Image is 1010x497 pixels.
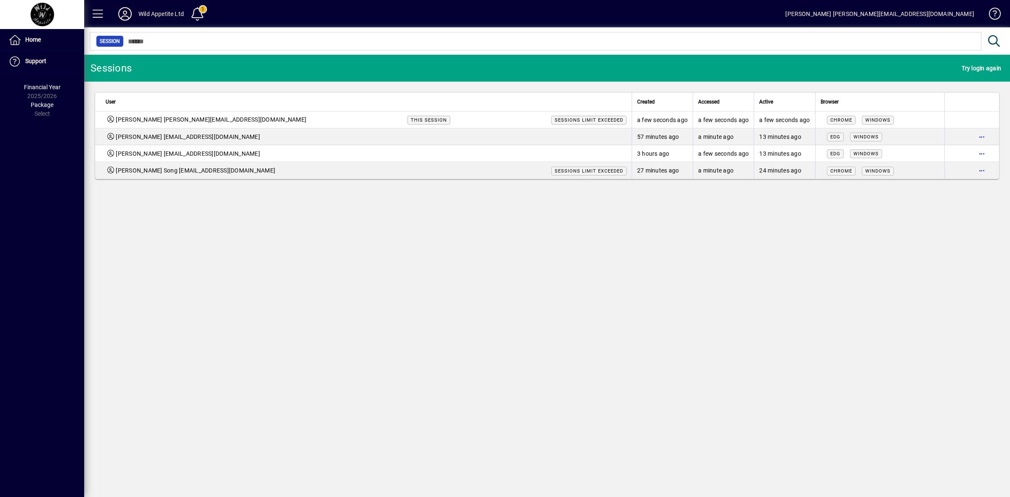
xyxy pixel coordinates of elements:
[555,117,623,123] span: Sessions limit exceeded
[693,112,754,128] td: a few seconds ago
[821,115,940,124] div: Mozilla/5.0 (Windows NT 10.0; Win64; x64) AppleWebKit/537.36 (KHTML, like Gecko) Chrome/140.0.0.0...
[693,162,754,179] td: a minute ago
[116,166,275,175] span: [PERSON_NAME] Song [EMAIL_ADDRESS][DOMAIN_NAME]
[116,149,260,158] span: [PERSON_NAME] [EMAIL_ADDRESS][DOMAIN_NAME]
[983,2,999,29] a: Knowledge Base
[106,97,116,106] span: User
[632,162,693,179] td: 27 minutes ago
[975,147,989,160] button: More options
[821,132,940,141] div: Mozilla/5.0 (Windows NT 10.0; Win64; x64) AppleWebKit/537.36 (KHTML, like Gecko) Chrome/140.0.0.0...
[4,29,84,50] a: Home
[138,7,184,21] div: Wild Appetite Ltd
[100,37,120,45] span: Session
[25,36,41,43] span: Home
[975,164,989,177] button: More options
[693,128,754,145] td: a minute ago
[632,112,693,128] td: a few seconds ago
[754,162,815,179] td: 24 minutes ago
[821,166,940,175] div: Mozilla/5.0 (Windows NT 10.0; Win64; x64) AppleWebKit/537.36 (KHTML, like Gecko) Chrome/140.0.0.0...
[759,97,773,106] span: Active
[698,97,720,106] span: Accessed
[865,117,890,123] span: Windows
[962,61,1001,75] span: Try login again
[637,97,655,106] span: Created
[25,58,46,64] span: Support
[116,133,260,141] span: [PERSON_NAME] [EMAIL_ADDRESS][DOMAIN_NAME]
[632,145,693,162] td: 3 hours ago
[865,168,890,174] span: Windows
[853,151,879,157] span: Windows
[555,168,623,174] span: Sessions limit exceeded
[853,134,879,140] span: Windows
[24,84,61,90] span: Financial Year
[112,6,138,21] button: Profile
[31,101,53,108] span: Package
[411,117,447,123] span: This session
[785,7,974,21] div: [PERSON_NAME] [PERSON_NAME][EMAIL_ADDRESS][DOMAIN_NAME]
[830,134,840,140] span: Edg
[821,149,940,158] div: Mozilla/5.0 (Windows NT 10.0; Win64; x64) AppleWebKit/537.36 (KHTML, like Gecko) Chrome/125.0.0.0...
[754,112,815,128] td: a few seconds ago
[830,168,852,174] span: Chrome
[754,145,815,162] td: 13 minutes ago
[830,117,852,123] span: Chrome
[830,151,840,157] span: Edg
[632,128,693,145] td: 57 minutes ago
[975,130,989,144] button: More options
[90,61,132,75] div: Sessions
[754,128,815,145] td: 13 minutes ago
[693,145,754,162] td: a few seconds ago
[821,97,839,106] span: Browser
[959,61,1003,76] button: Try login again
[116,115,306,124] span: [PERSON_NAME] [PERSON_NAME][EMAIL_ADDRESS][DOMAIN_NAME]
[4,51,84,72] a: Support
